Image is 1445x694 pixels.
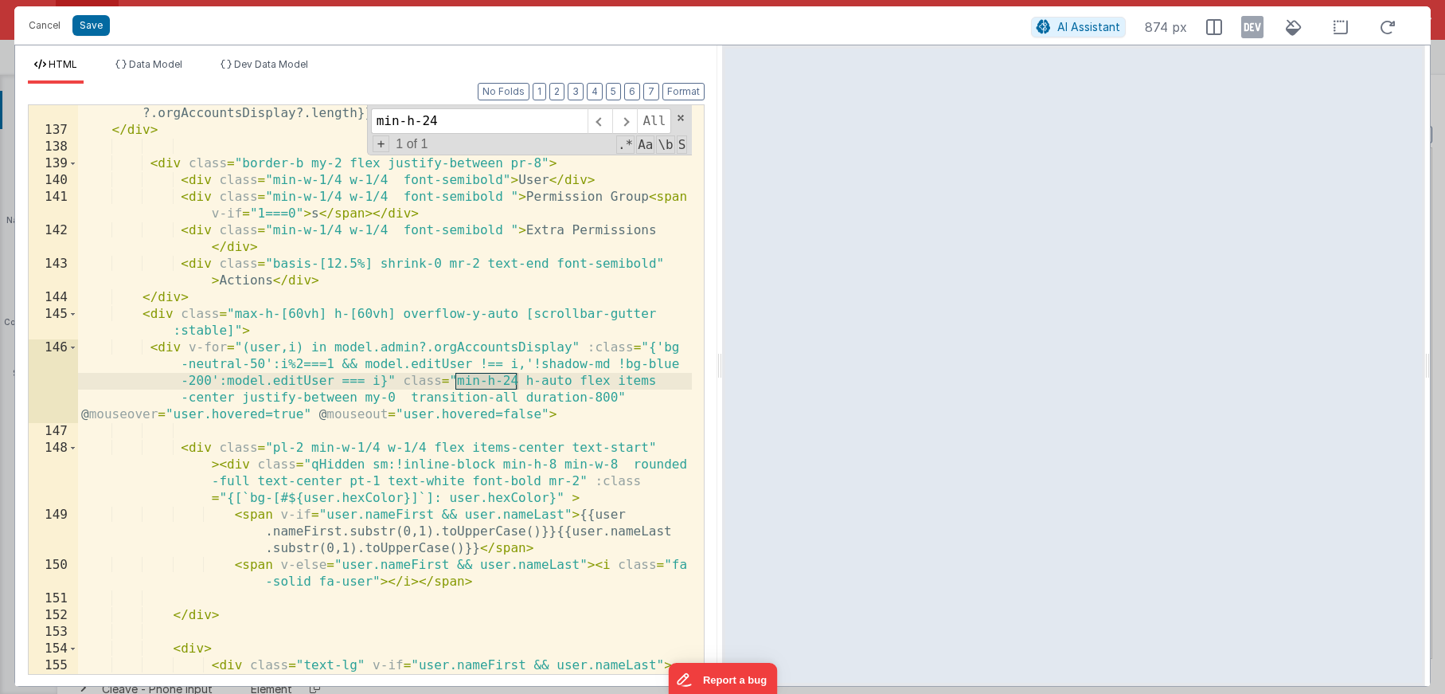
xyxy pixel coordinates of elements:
[533,83,546,100] button: 1
[677,135,688,154] span: Search In Selection
[643,83,659,100] button: 7
[49,58,77,70] span: HTML
[656,135,674,154] span: Whole Word Search
[373,135,390,152] span: Toggel Replace mode
[72,15,110,36] button: Save
[624,83,640,100] button: 6
[29,641,78,657] div: 154
[29,256,78,289] div: 143
[29,289,78,306] div: 144
[616,135,635,154] span: RegExp Search
[1145,18,1187,37] span: 874 px
[636,135,654,154] span: CaseSensitive Search
[637,108,671,134] span: Alt-Enter
[29,306,78,339] div: 145
[29,624,78,641] div: 153
[662,83,705,100] button: Format
[29,222,78,256] div: 142
[29,339,78,423] div: 146
[568,83,584,100] button: 3
[234,58,308,70] span: Dev Data Model
[129,58,182,70] span: Data Model
[1031,17,1126,37] button: AI Assistant
[606,83,621,100] button: 5
[478,83,529,100] button: No Folds
[587,83,603,100] button: 4
[1057,20,1120,33] span: AI Assistant
[29,557,78,590] div: 150
[371,108,588,134] input: Search for
[29,607,78,624] div: 152
[29,155,78,172] div: 139
[21,14,68,37] button: Cancel
[29,440,78,507] div: 148
[29,423,78,440] div: 147
[29,507,78,557] div: 149
[29,189,78,222] div: 141
[29,657,78,691] div: 155
[29,172,78,189] div: 140
[389,137,434,151] span: 1 of 1
[29,590,78,607] div: 151
[29,139,78,155] div: 138
[29,122,78,139] div: 137
[549,83,564,100] button: 2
